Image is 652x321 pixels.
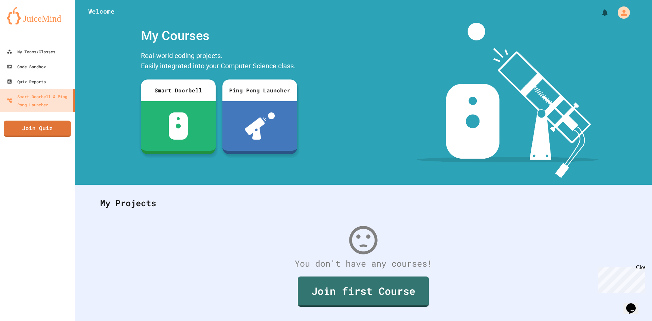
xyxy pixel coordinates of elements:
div: Smart Doorbell & Ping Pong Launcher [7,92,71,109]
div: You don't have any courses! [93,257,633,270]
div: Quiz Reports [7,77,46,86]
div: Real-world coding projects. Easily integrated into your Computer Science class. [138,49,301,74]
div: Code Sandbox [7,63,46,71]
div: Ping Pong Launcher [222,79,297,101]
div: My Courses [138,23,301,49]
div: My Notifications [588,7,611,18]
div: My Projects [93,190,633,216]
img: logo-orange.svg [7,7,68,24]
iframe: chat widget [596,264,645,293]
a: Join Quiz [4,121,71,137]
iframe: chat widget [623,294,645,314]
img: banner-image-my-projects.png [417,23,599,178]
img: sdb-white.svg [169,112,188,140]
div: Smart Doorbell [141,79,216,101]
a: Join first Course [298,277,429,307]
img: ppl-with-ball.png [245,112,275,140]
div: My Account [611,5,632,20]
div: My Teams/Classes [7,48,55,56]
div: Chat with us now!Close [3,3,47,43]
